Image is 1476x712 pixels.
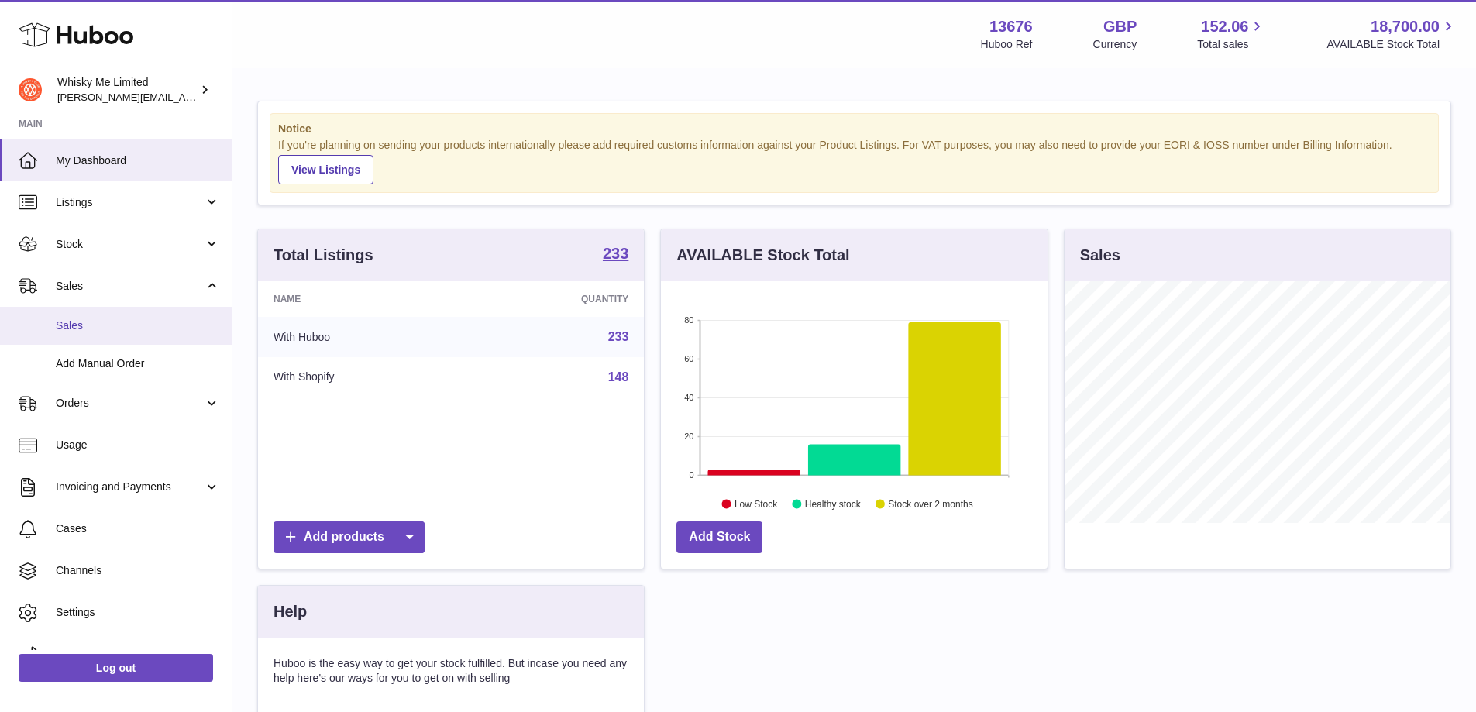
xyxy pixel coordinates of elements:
span: AVAILABLE Stock Total [1326,37,1457,52]
td: With Shopify [258,357,466,397]
a: 18,700.00 AVAILABLE Stock Total [1326,16,1457,52]
span: Add Manual Order [56,356,220,371]
span: 152.06 [1201,16,1248,37]
span: Stock [56,237,204,252]
text: 40 [685,393,694,402]
th: Name [258,281,466,317]
text: 80 [685,315,694,325]
h3: Total Listings [274,245,373,266]
strong: Notice [278,122,1430,136]
h3: Sales [1080,245,1120,266]
h3: AVAILABLE Stock Total [676,245,849,266]
div: Whisky Me Limited [57,75,197,105]
td: With Huboo [258,317,466,357]
a: Log out [19,654,213,682]
text: 20 [685,432,694,441]
strong: GBP [1103,16,1137,37]
strong: 233 [603,246,628,261]
a: Add Stock [676,521,762,553]
span: Listings [56,195,204,210]
text: Healthy stock [805,498,862,509]
a: 148 [608,370,629,384]
strong: 13676 [989,16,1033,37]
text: 0 [690,470,694,480]
a: View Listings [278,155,373,184]
text: Stock over 2 months [889,498,973,509]
div: Huboo Ref [981,37,1033,52]
a: 233 [603,246,628,264]
a: 233 [608,330,629,343]
span: Returns [56,647,220,662]
span: 18,700.00 [1371,16,1440,37]
span: [PERSON_NAME][EMAIL_ADDRESS][DOMAIN_NAME] [57,91,311,103]
text: 60 [685,354,694,363]
a: 152.06 Total sales [1197,16,1266,52]
p: Huboo is the easy way to get your stock fulfilled. But incase you need any help here's our ways f... [274,656,628,686]
span: Settings [56,605,220,620]
div: If you're planning on sending your products internationally please add required customs informati... [278,138,1430,184]
span: Sales [56,279,204,294]
span: My Dashboard [56,153,220,168]
span: Total sales [1197,37,1266,52]
text: Low Stock [735,498,778,509]
span: Usage [56,438,220,452]
img: frances@whiskyshop.com [19,78,42,101]
a: Add products [274,521,425,553]
h3: Help [274,601,307,622]
div: Currency [1093,37,1137,52]
span: Channels [56,563,220,578]
span: Invoicing and Payments [56,480,204,494]
span: Sales [56,318,220,333]
span: Orders [56,396,204,411]
span: Cases [56,521,220,536]
th: Quantity [466,281,645,317]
